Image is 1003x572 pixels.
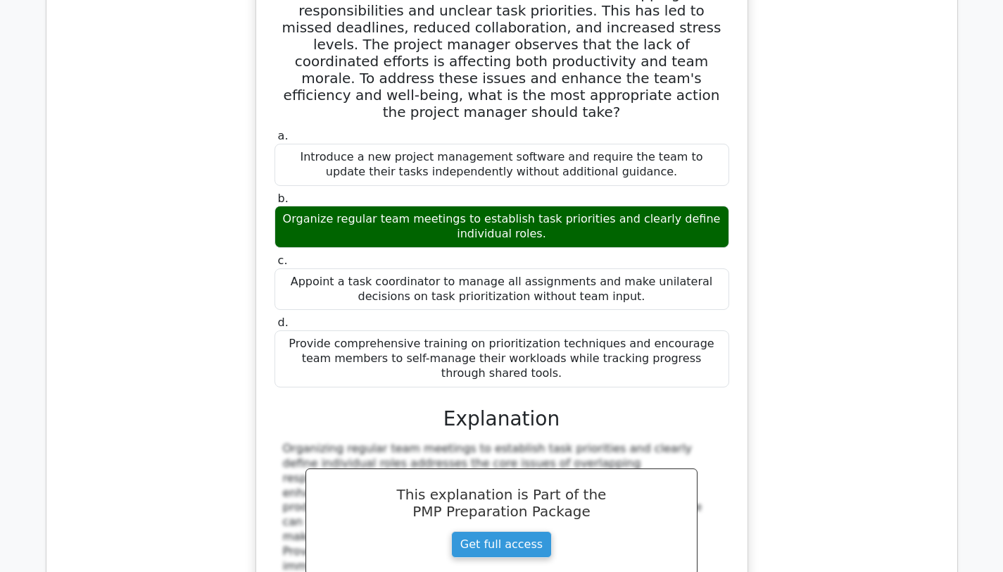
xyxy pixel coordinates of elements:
span: a. [278,129,289,142]
div: Provide comprehensive training on prioritization techniques and encourage team members to self-ma... [275,330,729,387]
span: d. [278,316,289,329]
a: Get full access [451,531,552,558]
div: Introduce a new project management software and require the team to update their tasks independen... [275,144,729,186]
div: Appoint a task coordinator to manage all assignments and make unilateral decisions on task priori... [275,268,729,311]
h3: Explanation [283,407,721,431]
div: Organize regular team meetings to establish task priorities and clearly define individual roles. [275,206,729,248]
span: c. [278,254,288,267]
span: b. [278,192,289,205]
